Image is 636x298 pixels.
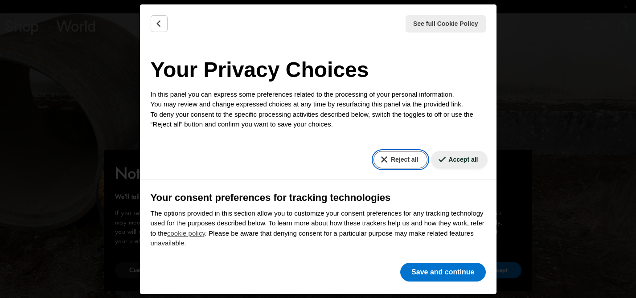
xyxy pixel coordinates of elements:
[431,151,487,168] button: Accept all
[373,151,427,168] button: Reject all
[151,190,486,205] h3: Your consent preferences for tracking technologies
[151,90,486,130] p: In this panel you can express some preferences related to the processing of your personal informa...
[167,229,205,237] a: cookie policy - link opens in a new tab
[151,208,486,249] p: The options provided in this section allow you to customize your consent preferences for any trac...
[151,54,486,86] h2: Your Privacy Choices
[151,15,168,32] button: Back
[400,263,485,282] button: Save and continue
[413,19,478,29] span: See full Cookie Policy
[406,15,486,33] button: See full Cookie Policy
